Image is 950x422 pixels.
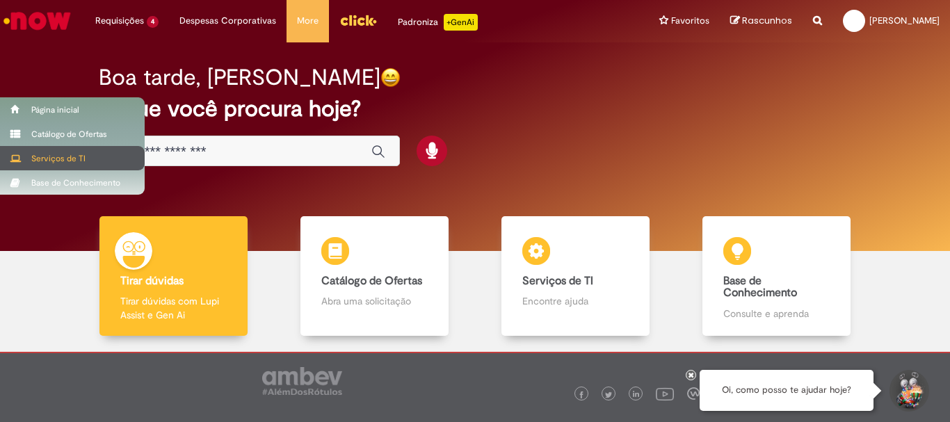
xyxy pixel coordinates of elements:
img: logo_footer_youtube.png [656,384,674,403]
a: Base de Conhecimento Consulte e aprenda [676,216,877,336]
p: Abra uma solicitação [321,294,427,308]
button: Iniciar Conversa de Suporte [887,370,929,412]
b: Base de Conhecimento [723,274,797,300]
span: Rascunhos [742,14,792,27]
h2: Boa tarde, [PERSON_NAME] [99,65,380,90]
a: Catálogo de Ofertas Abra uma solicitação [274,216,475,336]
span: More [297,14,319,28]
img: logo_footer_twitter.png [605,391,612,398]
span: Despesas Corporativas [179,14,276,28]
span: Favoritos [671,14,709,28]
h2: O que você procura hoje? [99,97,851,121]
a: Tirar dúvidas Tirar dúvidas com Lupi Assist e Gen Ai [73,216,274,336]
img: happy-face.png [380,67,401,88]
span: [PERSON_NAME] [869,15,940,26]
img: logo_footer_ambev_rotulo_gray.png [262,367,342,395]
img: logo_footer_workplace.png [687,387,700,400]
span: 4 [147,16,159,28]
div: Oi, como posso te ajudar hoje? [700,370,873,411]
img: logo_footer_facebook.png [578,391,585,398]
a: Serviços de TI Encontre ajuda [475,216,676,336]
p: +GenAi [444,14,478,31]
img: ServiceNow [1,7,73,35]
p: Encontre ajuda [522,294,628,308]
img: click_logo_yellow_360x200.png [339,10,377,31]
img: logo_footer_linkedin.png [633,391,640,399]
p: Tirar dúvidas com Lupi Assist e Gen Ai [120,294,226,322]
b: Tirar dúvidas [120,274,184,288]
div: Padroniza [398,14,478,31]
a: Rascunhos [730,15,792,28]
b: Serviços de TI [522,274,593,288]
span: Requisições [95,14,144,28]
b: Catálogo de Ofertas [321,274,422,288]
p: Consulte e aprenda [723,307,829,320]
